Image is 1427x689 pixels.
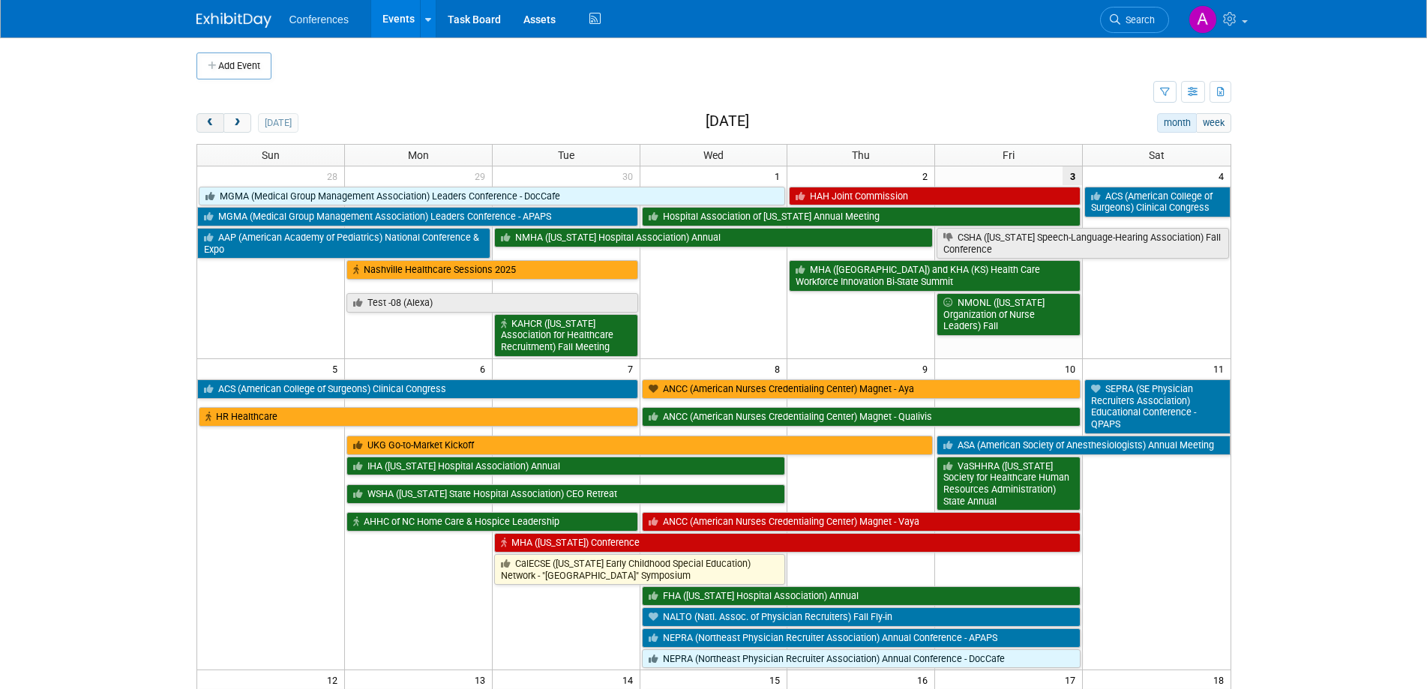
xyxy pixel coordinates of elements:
[494,554,786,585] a: CalECSE ([US_STATE] Early Childhood Special Education) Network - "[GEOGRAPHIC_DATA]" Symposium
[773,166,787,185] span: 1
[331,359,344,378] span: 5
[642,379,1081,399] a: ANCC (American Nurses Credentialing Center) Magnet - Aya
[1212,670,1231,689] span: 18
[558,149,574,161] span: Tue
[325,166,344,185] span: 28
[325,670,344,689] span: 12
[916,670,934,689] span: 16
[621,670,640,689] span: 14
[1149,149,1165,161] span: Sat
[626,359,640,378] span: 7
[1084,379,1230,434] a: SEPRA (SE Physician Recruiters Association) Educational Conference - QPAPS
[1196,113,1231,133] button: week
[473,166,492,185] span: 29
[346,484,786,504] a: WSHA ([US_STATE] State Hospital Association) CEO Retreat
[197,379,638,399] a: ACS (American College of Surgeons) Clinical Congress
[199,187,786,206] a: MGMA (Medical Group Management Association) Leaders Conference - DocCafe
[642,649,1081,669] a: NEPRA (Northeast Physician Recruiter Association) Annual Conference - DocCafe
[773,359,787,378] span: 8
[937,228,1228,259] a: CSHA ([US_STATE] Speech-Language-Hearing Association) Fall Conference
[196,52,271,79] button: Add Event
[642,207,1081,226] a: Hospital Association of [US_STATE] Annual Meeting
[494,228,934,247] a: NMHA ([US_STATE] Hospital Association) Annual
[346,436,933,455] a: UKG Go-to-Market Kickoff
[408,149,429,161] span: Mon
[703,149,724,161] span: Wed
[1100,7,1169,33] a: Search
[1189,5,1217,34] img: Andrew Zistler
[494,533,1081,553] a: MHA ([US_STATE]) Conference
[473,670,492,689] span: 13
[262,149,280,161] span: Sun
[197,228,490,259] a: AAP (American Academy of Pediatrics) National Conference & Expo
[937,293,1081,336] a: NMONL ([US_STATE] Organization of Nurse Leaders) Fall
[494,314,638,357] a: KAHCR ([US_STATE] Association for Healthcare Recruitment) Fall Meeting
[346,512,638,532] a: AHHC of NC Home Care & Hospice Leadership
[196,113,224,133] button: prev
[1120,14,1155,25] span: Search
[642,586,1081,606] a: FHA ([US_STATE] Hospital Association) Annual
[197,207,638,226] a: MGMA (Medical Group Management Association) Leaders Conference - APAPS
[1063,359,1082,378] span: 10
[1063,670,1082,689] span: 17
[789,187,1081,206] a: HAH Joint Commission
[258,113,298,133] button: [DATE]
[937,457,1081,511] a: VaSHHRA ([US_STATE] Society for Healthcare Human Resources Administration) State Annual
[706,113,749,130] h2: [DATE]
[937,436,1230,455] a: ASA (American Society of Anesthesiologists) Annual Meeting
[346,293,638,313] a: Test -08 (Alexa)
[346,457,786,476] a: IHA ([US_STATE] Hospital Association) Annual
[1084,187,1230,217] a: ACS (American College of Surgeons) Clinical Congress
[1003,149,1015,161] span: Fri
[621,166,640,185] span: 30
[223,113,251,133] button: next
[1212,359,1231,378] span: 11
[346,260,638,280] a: Nashville Healthcare Sessions 2025
[199,407,638,427] a: HR Healthcare
[852,149,870,161] span: Thu
[1063,166,1082,185] span: 3
[1217,166,1231,185] span: 4
[768,670,787,689] span: 15
[642,628,1081,648] a: NEPRA (Northeast Physician Recruiter Association) Annual Conference - APAPS
[642,407,1081,427] a: ANCC (American Nurses Credentialing Center) Magnet - Qualivis
[921,166,934,185] span: 2
[289,13,349,25] span: Conferences
[789,260,1081,291] a: MHA ([GEOGRAPHIC_DATA]) and KHA (KS) Health Care Workforce Innovation Bi-State Summit
[196,13,271,28] img: ExhibitDay
[478,359,492,378] span: 6
[642,512,1081,532] a: ANCC (American Nurses Credentialing Center) Magnet - Vaya
[921,359,934,378] span: 9
[1157,113,1197,133] button: month
[642,607,1081,627] a: NALTO (Natl. Assoc. of Physician Recruiters) Fall Fly-in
